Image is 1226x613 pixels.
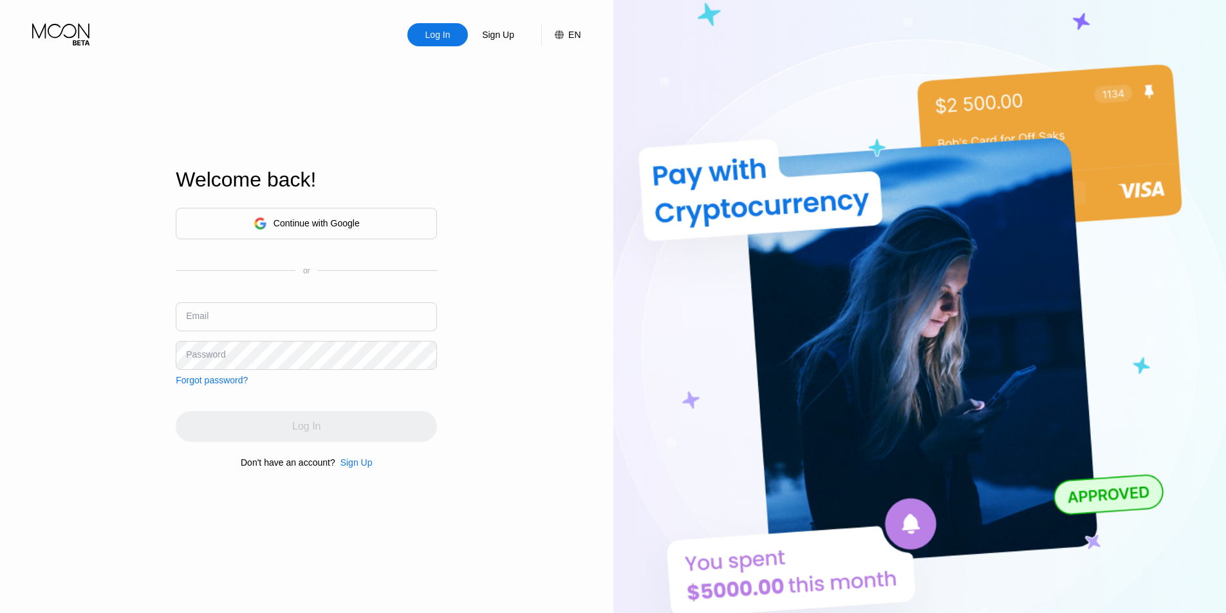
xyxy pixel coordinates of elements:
[481,28,515,41] div: Sign Up
[424,28,452,41] div: Log In
[186,349,225,360] div: Password
[568,30,580,40] div: EN
[541,23,580,46] div: EN
[176,375,248,385] div: Forgot password?
[303,266,310,275] div: or
[241,457,335,468] div: Don't have an account?
[335,457,373,468] div: Sign Up
[468,23,528,46] div: Sign Up
[176,208,437,239] div: Continue with Google
[186,311,209,321] div: Email
[407,23,468,46] div: Log In
[274,218,360,228] div: Continue with Google
[340,457,373,468] div: Sign Up
[176,168,437,192] div: Welcome back!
